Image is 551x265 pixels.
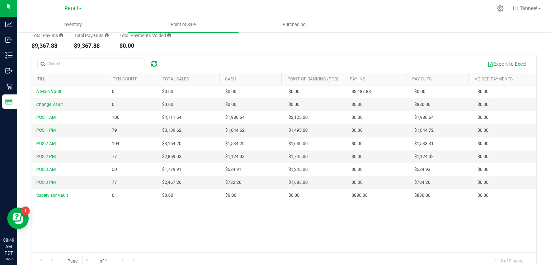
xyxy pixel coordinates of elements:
[477,127,489,134] span: $0.00
[496,5,505,12] div: Manage settings
[513,5,537,11] span: Hi, Tahnee!
[288,179,308,186] span: $1,685.00
[225,192,236,199] span: $0.00
[5,67,13,74] inline-svg: Outbound
[162,127,182,134] span: $3,139.62
[7,208,29,229] iframe: Resource center
[128,17,239,32] a: Point of Sale
[288,101,300,108] span: $0.00
[352,153,363,160] span: $0.00
[414,114,434,121] span: $1,986.64
[112,114,119,121] span: 100
[162,179,182,186] span: $2,467.26
[32,43,63,49] div: $9,367.88
[54,22,91,28] span: Inventory
[350,76,365,82] a: Pay Ins
[112,101,114,108] span: 0
[36,102,63,107] span: Change Vault
[477,114,489,121] span: $0.00
[162,153,182,160] span: $2,869.03
[225,101,236,108] span: $0.00
[17,17,128,32] a: Inventory
[225,127,245,134] span: $1,644.62
[162,101,173,108] span: $0.00
[5,21,13,28] inline-svg: Analytics
[3,237,14,256] p: 08:49 AM PDT
[352,179,363,186] span: $0.00
[477,166,489,173] span: $0.00
[36,193,68,198] span: Supervisor Vault
[21,206,30,215] iframe: Resource center unread badge
[225,179,241,186] span: $782.26
[477,88,489,95] span: $0.00
[162,114,182,121] span: $4,111.64
[167,33,171,38] i: Sum of all voided payment transaction amounts (excluding tips and transaction fees) within the da...
[162,192,173,199] span: $0.00
[36,128,56,133] span: POS 1 PM
[163,76,189,82] a: Total Sales
[32,33,63,38] div: Total Pay-Ins
[3,256,14,262] p: 08/26
[414,179,430,186] span: $784.26
[225,88,236,95] span: $0.00
[112,140,119,147] span: 104
[112,192,114,199] span: 0
[414,101,430,108] span: $880.00
[5,52,13,59] inline-svg: Inventory
[288,192,300,199] span: $0.00
[162,88,173,95] span: $0.00
[119,43,171,49] div: $0.00
[36,154,56,159] span: POS 2 PM
[483,58,531,70] button: Export to Excel
[225,166,241,173] span: $534.91
[288,153,308,160] span: $1,745.00
[37,59,145,69] input: Search...
[352,114,363,121] span: $0.00
[414,127,434,134] span: $1,644.72
[162,166,182,173] span: $1,779.91
[225,114,245,121] span: $1,986.64
[352,192,368,199] span: $880.00
[119,33,171,38] div: Total Payments Voided
[477,153,489,160] span: $0.00
[112,127,117,134] span: 79
[225,140,245,147] span: $1,534.20
[352,140,363,147] span: $0.00
[477,140,489,147] span: $0.00
[477,179,489,186] span: $0.00
[37,76,45,82] a: Till
[287,76,338,82] a: Point of Banking (POB)
[162,140,182,147] span: $3,164.20
[65,5,78,11] span: Retail
[414,192,430,199] span: $880.00
[288,114,308,121] span: $2,125.00
[225,76,236,82] a: Cash
[475,76,513,82] a: Voided Payments
[225,153,245,160] span: $1,124.03
[105,33,109,38] i: Sum of all cash pay-outs removed from tills within the date range.
[288,127,308,134] span: $1,495.00
[36,180,56,185] span: POS 3 PM
[112,88,114,95] span: 0
[112,153,117,160] span: 77
[36,89,61,94] span: A Main Vault
[239,17,349,32] a: Purchasing
[352,88,371,95] span: $8,487.88
[74,43,109,49] div: $9,367.88
[352,101,363,108] span: $0.00
[113,76,137,82] a: TXN Count
[288,166,308,173] span: $1,245.00
[36,167,56,172] span: POS 3 AM
[36,141,56,146] span: POS 2 AM
[5,98,13,105] inline-svg: Reports
[412,76,432,82] a: Pay Outs
[477,192,489,199] span: $0.00
[352,127,363,134] span: $0.00
[59,33,63,38] i: Sum of all cash pay-ins added to tills within the date range.
[414,88,425,95] span: $0.00
[414,166,430,173] span: $534.93
[36,115,56,120] span: POS 1 AM
[414,153,434,160] span: $1,124.02
[5,36,13,43] inline-svg: Inbound
[74,33,109,38] div: Total Pay-Outs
